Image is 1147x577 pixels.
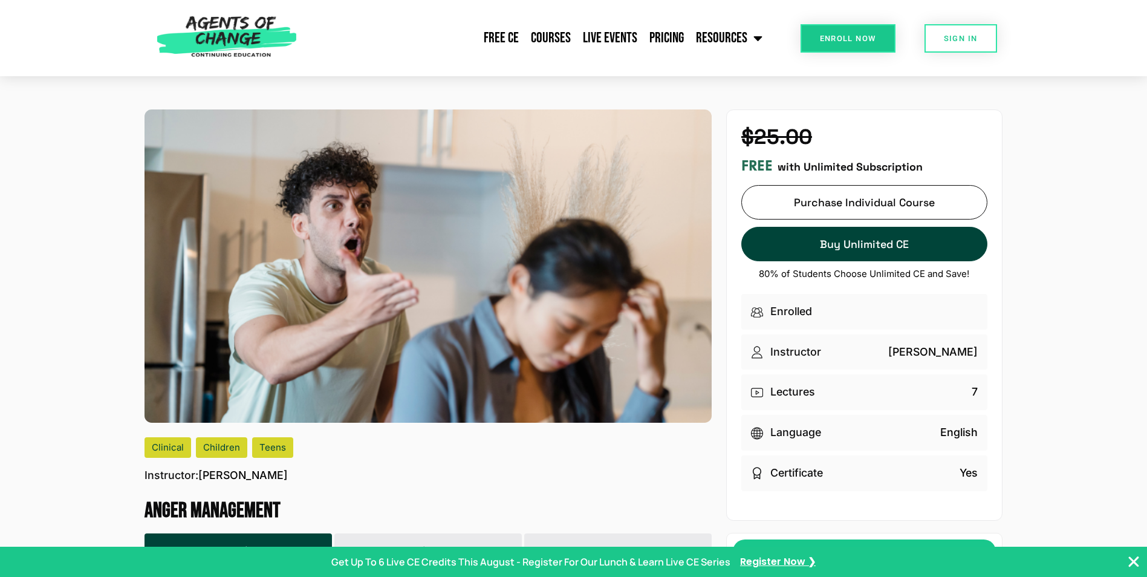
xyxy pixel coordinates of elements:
a: Pricing [643,23,690,53]
a: Buy Unlimited CE [741,227,987,261]
p: Certificate [770,465,823,481]
button: Curriculum [334,533,522,569]
p: [PERSON_NAME] [888,344,978,360]
span: Enroll Now [820,34,876,42]
p: Language [770,425,821,441]
div: Clinical [145,437,191,458]
h3: FREE [741,157,773,175]
a: Register Now ❯ [740,555,816,570]
p: 80% of Students Choose Unlimited CE and Save! [741,269,987,279]
a: Live Events [577,23,643,53]
span: Buy Unlimited CE [820,238,909,250]
p: [PERSON_NAME] [145,468,288,484]
span: Instructor: [145,468,198,484]
nav: Menu [303,23,768,53]
a: Resources [690,23,768,53]
button: Close Banner [1126,555,1141,569]
img: Anger Management (1 General CE Credit) [145,109,712,423]
h1: Anger Management (1 General CE Credit) [145,498,712,524]
p: Lectures [770,384,815,400]
div: Children [196,437,247,458]
p: English [940,425,978,441]
button: Instructor [524,533,712,569]
p: 7 [972,384,978,400]
div: with Unlimited Subscription [741,157,987,175]
div: Teens [252,437,293,458]
p: Instructor [770,344,821,360]
button: Overview [145,533,332,569]
a: SIGN IN [924,24,997,53]
a: Free CE [478,23,525,53]
span: Purchase Individual Course [794,196,935,209]
p: Enrolled [770,304,812,320]
a: Purchase Individual Course [741,185,987,220]
p: Yes [960,465,978,481]
h4: $25.00 [741,125,987,150]
span: SIGN IN [944,34,978,42]
p: Get Up To 6 Live CE Credits This August - Register For Our Lunch & Learn Live CE Series [331,555,730,569]
a: Enroll Now [801,24,895,53]
a: Courses [525,23,577,53]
